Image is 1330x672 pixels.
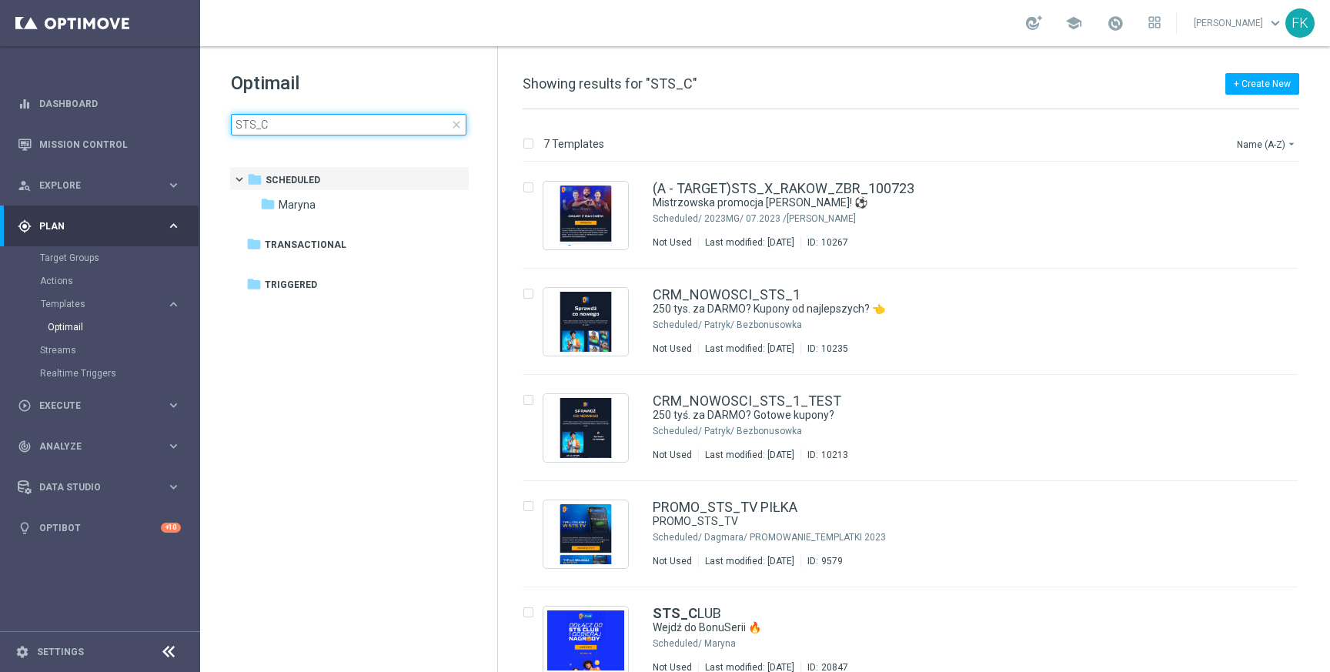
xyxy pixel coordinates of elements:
div: Scheduled/Patryk/Bezbonusowka [704,425,1233,437]
button: lightbulb Optibot +10 [17,522,182,534]
div: Scheduled/ [653,531,702,543]
div: Press SPACE to select this row. [507,269,1327,375]
b: STS_C [653,605,697,621]
div: 10235 [821,343,848,355]
div: ID: [800,343,848,355]
a: CRM_NOWOSCI_STS_1_TEST [653,394,841,408]
div: Target Groups [40,246,199,269]
div: Dashboard [18,83,181,124]
span: Scheduled [266,173,320,187]
i: keyboard_arrow_right [166,439,181,453]
div: Last modified: [DATE] [699,449,800,461]
div: Scheduled/Maryna [704,637,1233,650]
img: 9579.jpeg [547,504,624,564]
div: Scheduled/Dagmara/PROMOWANIE_TEMPLATKI 2023 [704,531,1233,543]
a: [PERSON_NAME]keyboard_arrow_down [1192,12,1285,35]
a: CRM_NOWOSCI_STS_1 [653,288,800,302]
img: 10235.jpeg [547,292,624,352]
div: 10267 [821,236,848,249]
div: Scheduled/ [653,425,702,437]
i: track_changes [18,440,32,453]
button: play_circle_outline Execute keyboard_arrow_right [17,400,182,412]
i: lightbulb [18,521,32,535]
button: Name (A-Z)arrow_drop_down [1235,135,1299,153]
p: 7 Templates [543,137,604,151]
div: Scheduled/ [653,212,702,225]
div: Not Used [653,236,692,249]
i: settings [15,645,29,659]
div: Scheduled/Marcin G./2023MG/07.2023 [704,212,1233,225]
div: Optibot [18,507,181,548]
div: Press SPACE to select this row. [507,375,1327,481]
a: PROMO_STS_TV [653,514,1198,529]
span: close [450,119,463,131]
div: Last modified: [DATE] [699,343,800,355]
div: ID: [800,236,848,249]
div: Templates [41,299,166,309]
button: Templates keyboard_arrow_right [40,298,182,310]
i: gps_fixed [18,219,32,233]
div: 10213 [821,449,848,461]
a: STS_CLUB [653,607,721,620]
span: Plan [39,222,166,231]
a: Realtime Triggers [40,367,160,379]
div: 250 tys. za DARMO? Kupony od najlepszych? 👈 [653,302,1233,316]
span: Triggered [265,278,317,292]
div: Templates [40,293,199,339]
div: Press SPACE to select this row. [507,162,1327,269]
div: Last modified: [DATE] [699,236,800,249]
a: Dashboard [39,83,181,124]
a: Mission Control [39,124,181,165]
div: 250 tyś. za DARMO? Gotowe kupony? [653,408,1233,423]
div: Actions [40,269,199,293]
a: (A - TARGET)STS_X_RAKOW_ZBR_100723 [653,182,914,196]
i: keyboard_arrow_right [166,178,181,192]
a: Optibot [39,507,161,548]
i: keyboard_arrow_right [166,480,181,494]
div: Wejdź do BonuSerii 🔥 [653,620,1233,635]
i: folder [246,276,262,292]
div: gps_fixed Plan keyboard_arrow_right [17,220,182,232]
div: equalizer Dashboard [17,98,182,110]
h1: Optimail [231,71,466,95]
span: Data Studio [39,483,166,492]
div: Press SPACE to select this row. [507,481,1327,587]
button: Mission Control [17,139,182,151]
span: keyboard_arrow_down [1267,15,1284,32]
i: folder [246,236,262,252]
button: person_search Explore keyboard_arrow_right [17,179,182,192]
span: Maryna [279,198,316,212]
i: folder [260,196,276,212]
button: + Create New [1225,73,1299,95]
input: Search Template [231,114,466,135]
a: 250 tys. za DARMO? Kupony od najlepszych? 👈 [653,302,1198,316]
a: 250 tyś. za DARMO? Gotowe kupony? [653,408,1198,423]
div: Scheduled/ [653,319,702,331]
i: person_search [18,179,32,192]
div: Scheduled/ [653,637,702,650]
button: track_changes Analyze keyboard_arrow_right [17,440,182,453]
span: Showing results for "STS_C" [523,75,697,92]
span: Analyze [39,442,166,451]
span: Explore [39,181,166,190]
div: Realtime Triggers [40,362,199,385]
img: 10267.jpeg [547,186,624,246]
i: equalizer [18,97,32,111]
span: school [1065,15,1082,32]
a: Actions [40,275,160,287]
i: folder [247,172,262,187]
a: Target Groups [40,252,160,264]
div: Explore [18,179,166,192]
i: keyboard_arrow_right [166,219,181,233]
span: Templates [41,299,151,309]
i: keyboard_arrow_right [166,297,181,312]
div: Data Studio [18,480,166,494]
div: Execute [18,399,166,413]
div: Not Used [653,555,692,567]
a: Streams [40,344,160,356]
